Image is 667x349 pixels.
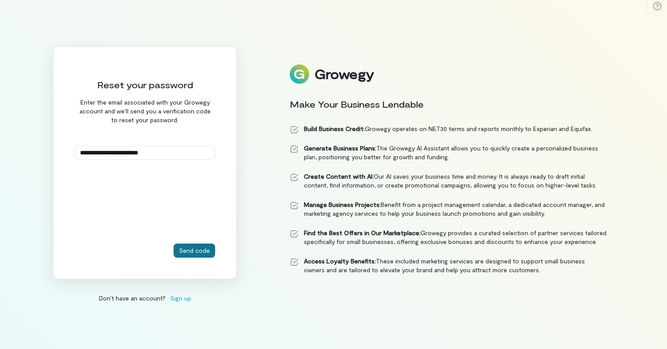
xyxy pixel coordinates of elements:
strong: Access Loyalty Benefits: [304,257,376,265]
li: The Growegy AI Assistant allows you to quickly create a personalized business plan, positioning y... [290,144,607,161]
li: These included marketing services are designed to support small business owners and are tailored ... [290,257,607,274]
span: Sign up [170,293,191,303]
li: Growegy provides a curated selection of partner services tailored specifically for small business... [290,229,607,246]
li: Our AI saves your business time and money. It is always ready to draft initial content, find info... [290,172,607,190]
img: Logo [290,64,309,84]
li: Growegy operates on NET30 terms and reports monthly to Experian and Equifax. [290,124,607,133]
div: Reset your password [75,79,215,91]
div: Don’t have an account? [53,293,237,303]
div: Growegy [315,67,374,82]
button: Send code [174,244,215,258]
div: Make Your Business Lendable [290,98,607,110]
strong: Build Business Credit: [304,125,365,132]
li: Benefit from a project management calendar, a dedicated account manager, and marketing agency ser... [290,200,607,218]
div: Enter the email associated with your Growegy account and we'll send you a verification code to re... [75,98,215,124]
strong: Find the Best Offers in Our Marketplace: [304,229,421,236]
strong: Create Content with AI: [304,173,374,180]
strong: Manage Business Projects: [304,201,381,208]
strong: Generate Business Plans: [304,144,376,152]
